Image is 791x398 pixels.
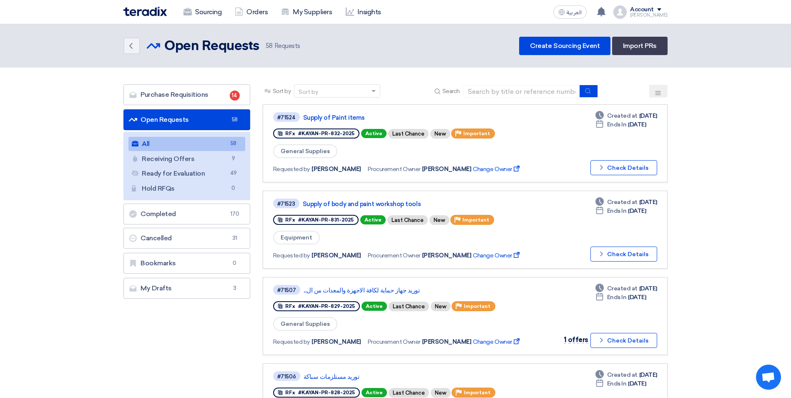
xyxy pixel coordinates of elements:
[273,231,320,244] span: Equipment
[230,234,240,242] span: 31
[607,207,627,215] span: Ends In
[630,6,654,13] div: Account
[464,390,490,395] span: Important
[123,84,250,105] a: Purchase Requisitions14
[123,228,250,249] a: Cancelled31
[273,251,310,260] span: Requested by
[360,215,386,224] span: Active
[361,129,387,138] span: Active
[464,303,490,309] span: Important
[607,370,638,379] span: Created at
[123,253,250,274] a: Bookmarks0
[595,120,646,129] div: [DATE]
[368,338,420,346] span: Procurement Owner
[298,303,355,309] span: #KAYAN-PR-829-2025
[285,390,295,395] span: RFx
[128,152,245,166] a: Receiving Offers
[230,91,240,101] span: 14
[299,88,318,96] div: Sort by
[304,373,512,380] a: توريد مستلزمات سباكة
[429,215,449,225] div: New
[303,114,512,121] a: Supply of Paint items
[595,198,657,207] div: [DATE]
[230,116,240,124] span: 58
[630,13,668,18] div: [PERSON_NAME]
[422,165,472,174] span: [PERSON_NAME]
[164,38,259,55] h2: Open Requests
[273,338,310,346] span: Requested by
[298,131,354,136] span: #KAYAN-PR-832-2025
[607,120,627,129] span: Ends In
[266,42,273,50] span: 58
[564,336,588,344] span: 1 offers
[595,284,657,293] div: [DATE]
[229,154,239,163] span: 9
[387,215,428,225] div: Last Chance
[277,115,296,120] div: #71524
[229,184,239,193] span: 0
[128,166,245,181] a: Ready for Evaluation
[311,165,361,174] span: [PERSON_NAME]
[422,338,472,346] span: [PERSON_NAME]
[595,370,657,379] div: [DATE]
[123,278,250,299] a: My Drafts3
[230,284,240,292] span: 3
[368,165,420,174] span: Procurement Owner
[612,37,668,55] a: Import PRs
[595,379,646,388] div: [DATE]
[463,85,580,98] input: Search by title or reference number
[473,338,521,346] span: Change Owner
[595,111,657,120] div: [DATE]
[553,5,587,19] button: العربية
[274,3,339,21] a: My Suppliers
[229,169,239,178] span: 49
[595,293,646,302] div: [DATE]
[123,7,167,16] img: Teradix logo
[368,251,420,260] span: Procurement Owner
[273,87,291,96] span: Sort by
[273,144,337,158] span: General Supplies
[422,251,472,260] span: [PERSON_NAME]
[607,111,638,120] span: Created at
[230,259,240,267] span: 0
[362,388,387,397] span: Active
[607,198,638,207] span: Created at
[389,388,429,398] div: Last Chance
[298,390,355,395] span: #KAYAN-PR-828-2025
[277,287,296,293] div: #71507
[442,87,460,96] span: Search
[298,217,354,223] span: #KAYAN-PR-831-2025
[590,160,657,175] button: Check Details
[607,284,638,293] span: Created at
[230,210,240,218] span: 170
[229,139,239,148] span: 58
[590,333,657,348] button: Check Details
[228,3,274,21] a: Orders
[303,200,511,208] a: Supply of body and paint workshop tools
[567,10,582,15] span: العربية
[431,388,451,398] div: New
[519,37,610,55] a: Create Sourcing Event
[128,137,245,151] a: All
[273,317,337,331] span: General Supplies
[123,109,250,130] a: Open Requests58
[462,217,489,223] span: Important
[339,3,388,21] a: Insights
[285,303,295,309] span: RFx
[277,201,295,207] div: #71523
[285,217,295,223] span: RFx
[128,181,245,196] a: Hold RFQs
[463,131,490,136] span: Important
[607,293,627,302] span: Ends In
[311,338,361,346] span: [PERSON_NAME]
[595,207,646,215] div: [DATE]
[277,374,296,379] div: #71506
[613,5,627,19] img: profile_test.png
[273,165,310,174] span: Requested by
[311,251,361,260] span: [PERSON_NAME]
[304,287,512,294] a: توريد جهاز حماية لكافة الاجهزة والمعدات من ال...
[285,131,295,136] span: RFx
[607,379,627,388] span: Ends In
[177,3,228,21] a: Sourcing
[362,302,387,311] span: Active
